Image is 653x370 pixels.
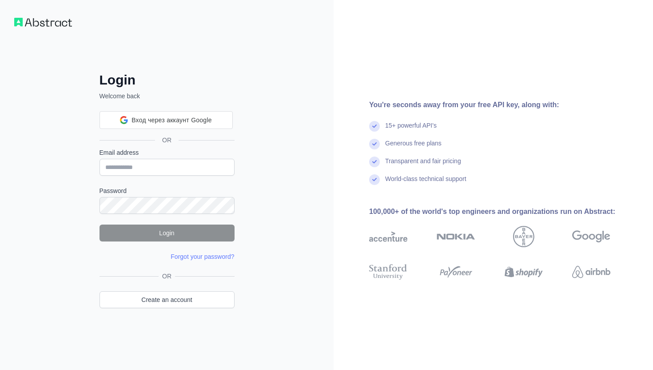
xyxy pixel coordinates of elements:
label: Password [100,186,235,195]
img: check mark [369,139,380,149]
img: bayer [513,226,534,247]
img: accenture [369,226,407,247]
img: google [572,226,610,247]
img: airbnb [572,262,610,282]
img: check mark [369,174,380,185]
div: 100,000+ of the world's top engineers and organizations run on Abstract: [369,206,639,217]
p: Welcome back [100,92,235,101]
img: check mark [369,121,380,132]
a: Create an account [100,291,235,308]
label: Email address [100,148,235,157]
div: You're seconds away from your free API key, along with: [369,100,639,110]
span: Вход через аккаунт Google [131,116,212,125]
img: stanford university [369,262,407,282]
a: Forgot your password? [171,253,234,260]
span: OR [155,136,179,145]
img: payoneer [437,262,475,282]
div: World-class technical support [385,174,466,192]
h2: Login [100,72,235,88]
div: Вход через аккаунт Google [100,111,233,129]
div: 15+ powerful API's [385,121,437,139]
button: Login [100,225,235,241]
img: Workflow [14,18,72,27]
div: Generous free plans [385,139,442,157]
div: Transparent and fair pricing [385,157,461,174]
img: shopify [505,262,543,282]
img: check mark [369,157,380,167]
img: nokia [437,226,475,247]
span: OR [159,272,175,281]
